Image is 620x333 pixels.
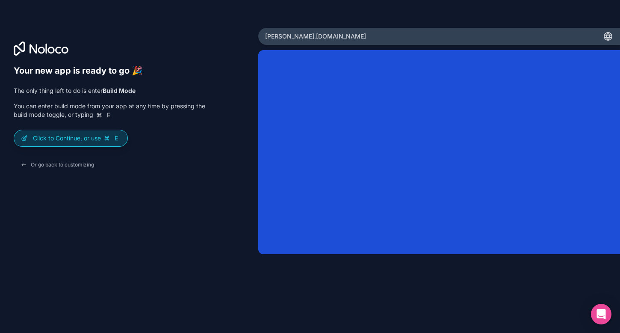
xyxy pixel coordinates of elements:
[265,32,366,41] span: [PERSON_NAME] .[DOMAIN_NAME]
[14,86,205,95] p: The only thing left to do is enter
[33,134,121,143] p: Click to Continue, or use
[591,304,611,324] div: Open Intercom Messenger
[105,112,112,119] span: E
[14,102,205,119] p: You can enter build mode from your app at any time by pressing the build mode toggle, or typing
[103,87,136,94] strong: Build Mode
[14,65,205,76] h6: Your new app is ready to go 🎉
[14,157,101,172] button: Or go back to customizing
[258,50,620,254] iframe: App Preview
[113,135,120,142] span: E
